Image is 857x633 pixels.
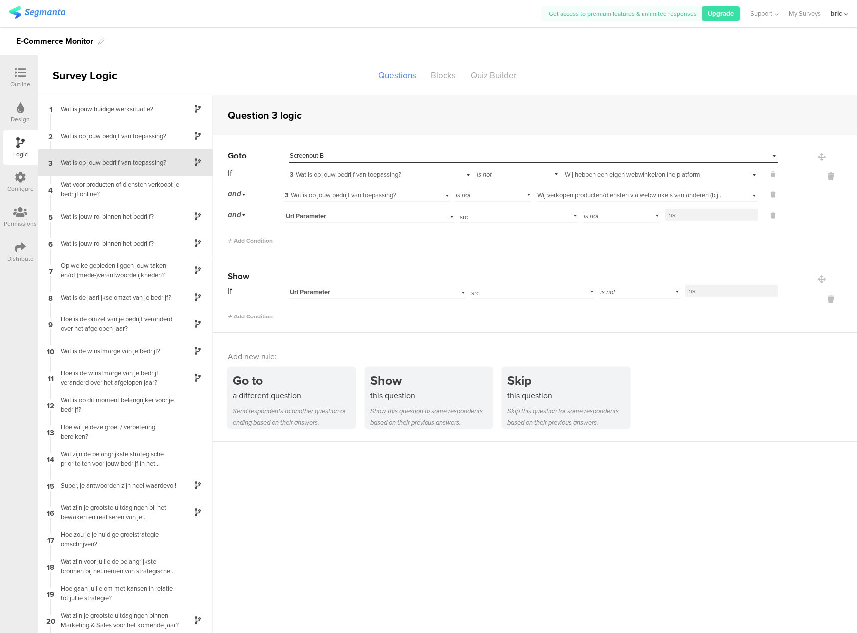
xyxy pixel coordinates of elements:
[456,190,471,200] span: is not
[47,534,54,545] span: 17
[708,9,734,18] span: Upgrade
[750,9,772,18] span: Support
[290,151,324,160] span: Screenout B
[55,180,180,199] div: Wat voor producten of diensten verkoopt je bedrijf online?
[49,103,52,114] span: 1
[55,449,180,468] div: Wat zijn de belangrijkste strategische prioriteiten voor jouw bedrijf in het komende jaar?
[471,284,590,298] input: Select or type...
[47,480,54,491] span: 15
[47,588,54,599] span: 19
[228,188,241,199] span: and
[13,150,28,158] div: Logic
[228,236,273,245] span: Add Condition
[228,351,843,362] div: Add new rule:
[507,390,630,401] div: this question
[55,481,180,490] div: Super, je antwoorden zijn heel waardevol!
[285,191,422,200] div: Wat is op jouw bedrijf van toepassing?
[831,9,842,18] div: bric
[370,371,492,390] div: Show
[48,157,53,168] span: 3
[48,238,53,249] span: 6
[549,9,697,18] span: Get access to premium features & unlimited responses
[537,190,766,200] span: Wij verkopen producten/diensten via webwinkels van anderen (bijv. Bol of Booking)
[600,287,615,297] span: is not
[685,285,778,297] input: Value
[233,371,355,390] div: Go to
[507,371,630,390] div: Skip
[47,426,54,437] span: 13
[507,405,630,428] div: Skip this question for some respondents based on their previous answers.
[565,170,700,179] span: Wij hebben een eigen webwinkel/online platform
[55,557,180,576] div: Wat zijn voor jullie de belangrijkste bronnen bij het nemen van strategische beslissingen?
[55,368,180,387] div: Hoe is de winstmarge van je bedrijf veranderd over het afgelopen jaar?
[11,115,30,124] div: Design
[55,293,180,302] div: Wat is de jaarlijkse omzet van je bedrijf?
[285,191,289,200] span: 3
[233,390,355,401] div: a different question
[7,184,34,193] div: Configure
[55,530,180,549] div: Hoe zou je je huidige groeistrategie omschrijven?
[38,67,153,84] div: Survey Logic
[55,131,180,141] div: Wat is op jouw bedrijf van toepassing?
[584,211,599,221] span: is not
[290,170,441,179] div: Wat is op jouw bedrijf van toepassing?
[4,219,37,228] div: Permissions
[48,318,53,329] span: 9
[47,507,54,518] span: 16
[55,395,180,414] div: Wat is op dit moment belangrijker voor je bedrijf?
[48,211,53,222] span: 5
[477,170,492,179] span: is not
[48,292,53,303] span: 8
[286,212,326,221] span: Url Parameter
[228,209,241,220] span: and
[55,346,180,356] div: Wat is de winstmarge van je bedrijf?
[7,254,34,263] div: Distribute
[9,6,65,19] img: segmanta logo
[55,503,180,522] div: Wat zijn je grootste uitdagingen bij het bewaken en realiseren van je [PERSON_NAME] voor het kome...
[665,209,758,221] input: Value
[371,67,424,84] div: Questions
[47,399,54,410] span: 12
[48,130,53,141] span: 2
[460,208,574,222] input: Select or type...
[233,405,355,428] div: Send respondents to another question or ending based on their answers.
[47,561,54,572] span: 18
[290,170,401,179] span: Wat is op jouw bedrijf van toepassing?
[370,390,492,401] div: this question
[55,239,180,248] div: Wat is jouw rol binnen het bedrijf?
[228,270,249,283] span: Show
[10,80,30,89] div: Outline
[290,288,330,297] span: Url Parameter
[49,265,53,276] span: 7
[228,108,302,123] div: Question 3 logic
[46,615,55,626] span: 20
[48,372,54,383] span: 11
[55,422,180,441] div: Hoe wil je deze groei / verbetering bereiken?
[55,104,180,114] div: Wat is jouw huidige werksituatie?
[55,315,180,333] div: Hoe is de omzet van je bedrijf veranderd over het afgelopen jaar?
[55,584,180,603] div: Hoe gaan jullie om met kansen in relatie tot jullie strategie?
[285,190,396,200] span: Wat is op jouw bedrijf van toepassing?
[47,345,54,356] span: 10
[48,184,53,195] span: 4
[239,150,247,162] span: to
[55,611,180,630] div: Wat zijn je grootste uitdagingen binnen Marketing & Sales voor het komende jaar?
[463,67,524,84] div: Quiz Builder
[228,285,288,297] div: If
[55,158,180,167] div: Wat is op jouw bedrijf van toepassing?
[228,150,239,162] span: Go
[424,67,463,84] div: Blocks
[228,312,273,321] span: Add Condition
[16,33,93,49] div: E-Commerce Monitor
[55,212,180,221] div: Wat is jouw rol binnen het bedrijf?
[47,453,54,464] span: 14
[290,170,294,179] span: 3
[370,405,492,428] div: Show this question to some respondents based on their previous answers.
[228,167,288,180] div: If
[55,261,180,280] div: Op welke gebieden liggen jouw taken en/of (mede-)verantwoordelijkheden?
